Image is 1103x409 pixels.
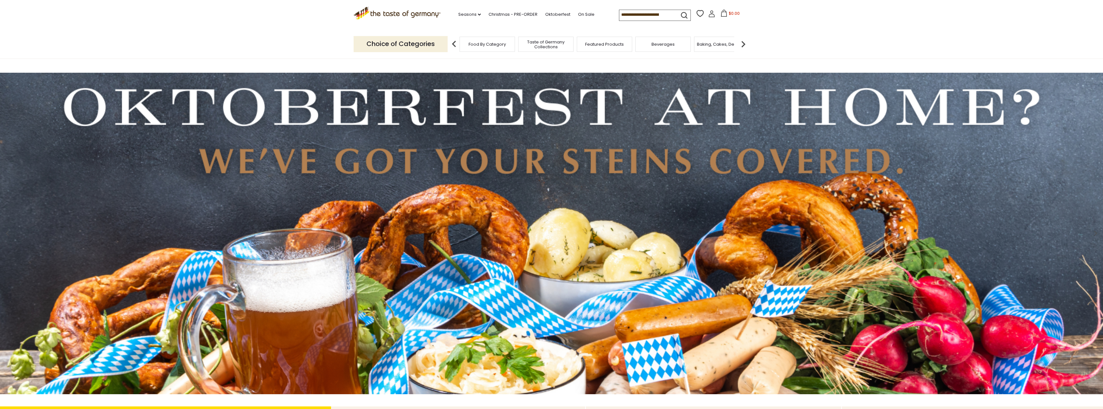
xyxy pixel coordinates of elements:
[578,11,594,18] a: On Sale
[458,11,481,18] a: Seasons
[545,11,570,18] a: Oktoberfest
[469,42,506,47] a: Food By Category
[737,38,750,51] img: next arrow
[651,42,675,47] a: Beverages
[489,11,537,18] a: Christmas - PRE-ORDER
[520,40,572,49] a: Taste of Germany Collections
[729,11,740,16] span: $0.00
[585,42,624,47] a: Featured Products
[717,10,744,19] button: $0.00
[697,42,747,47] a: Baking, Cakes, Desserts
[354,36,448,52] p: Choice of Categories
[448,38,461,51] img: previous arrow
